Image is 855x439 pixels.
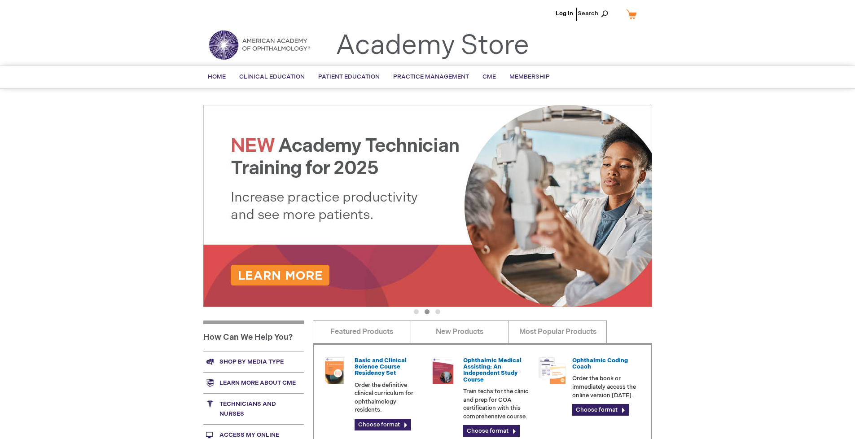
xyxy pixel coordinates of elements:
p: Order the book or immediately access the online version [DATE]. [572,374,640,399]
a: CME [476,66,503,88]
button: 1 of 3 [414,309,419,314]
a: Patient Education [311,66,386,88]
img: codngu_60.png [539,357,566,384]
span: Membership [509,73,550,80]
a: New Products [411,320,509,343]
a: Basic and Clinical Science Course Residency Set [355,357,407,377]
a: Ophthalmic Medical Assisting: An Independent Study Course [463,357,522,383]
span: Search [578,4,612,22]
a: Most Popular Products [509,320,607,343]
a: Featured Products [313,320,411,343]
a: Ophthalmic Coding Coach [572,357,628,370]
a: Academy Store [336,30,529,62]
a: Log In [556,10,573,17]
p: Train techs for the clinic and prep for COA certification with this comprehensive course. [463,387,531,421]
button: 3 of 3 [435,309,440,314]
a: Technicians and nurses [203,393,304,424]
a: Clinical Education [232,66,311,88]
span: Home [208,73,226,80]
span: CME [482,73,496,80]
a: Membership [503,66,557,88]
button: 2 of 3 [425,309,430,314]
a: Choose format [572,404,629,416]
a: Practice Management [386,66,476,88]
a: Choose format [355,419,411,430]
span: Practice Management [393,73,469,80]
h1: How Can We Help You? [203,320,304,351]
img: 02850963u_47.png [321,357,348,384]
a: Choose format [463,425,520,437]
span: Clinical Education [239,73,305,80]
a: Shop by media type [203,351,304,372]
p: Order the definitive clinical curriculum for ophthalmology residents. [355,381,423,414]
a: Learn more about CME [203,372,304,393]
span: Patient Education [318,73,380,80]
img: 0219007u_51.png [430,357,456,384]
